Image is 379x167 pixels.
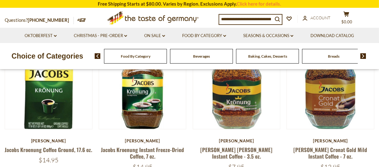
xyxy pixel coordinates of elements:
a: Beverages [193,54,210,59]
a: Baking, Cakes, Desserts [248,54,287,59]
a: On Sale [144,32,165,39]
img: Jacobs [5,42,92,129]
img: Jacobs [287,42,374,129]
a: Food By Category [182,32,226,39]
a: Download Catalog [310,32,354,39]
a: Christmas - PRE-ORDER [74,32,127,39]
button: $0.00 [337,11,356,27]
img: next arrow [360,53,366,59]
span: Account [310,15,330,20]
span: $0.00 [342,19,353,24]
div: [PERSON_NAME] [99,138,187,143]
a: Breads [328,54,339,59]
div: [PERSON_NAME] [287,138,374,143]
a: Jacobs Kroenung Instant Freeze-Dried Coffee, 7 oz. [101,146,184,160]
a: Click here for details. [237,1,281,7]
a: [PERSON_NAME] [PERSON_NAME] Instant Coffee - 3.5 oz. [200,146,272,160]
a: [PHONE_NUMBER] [28,17,69,23]
a: Food By Category [121,54,150,59]
a: Jacobs Kroenung Coffee Ground, 17.6 oz. [5,146,92,154]
a: [PERSON_NAME] Cronat Gold Mild Instant Coffee - 7 oz. [294,146,367,160]
img: Jacobs [193,42,280,129]
a: Account [303,15,330,21]
p: Questions? [5,16,74,24]
a: Seasons & Occasions [243,32,293,39]
img: previous arrow [95,53,101,59]
span: $14.95 [39,156,59,164]
a: Oktoberfest [25,32,57,39]
div: [PERSON_NAME] [5,138,92,143]
img: Jacobs [99,42,186,129]
div: [PERSON_NAME] [193,138,281,143]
